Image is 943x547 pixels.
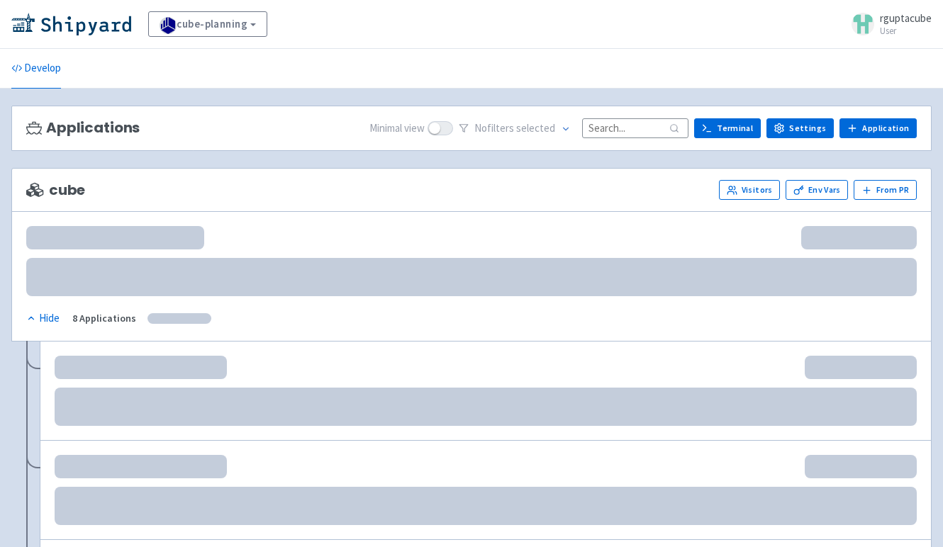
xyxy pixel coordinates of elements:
[26,182,85,198] span: cube
[26,310,61,327] button: Hide
[26,310,60,327] div: Hide
[766,118,834,138] a: Settings
[582,118,688,137] input: Search...
[880,26,932,35] small: User
[694,118,761,138] a: Terminal
[369,120,425,137] span: Minimal view
[786,180,848,200] a: Env Vars
[843,13,932,35] a: rguptacube User
[11,49,61,89] a: Develop
[26,120,140,136] h3: Applications
[719,180,780,200] a: Visitors
[148,11,267,37] a: cube-planning
[11,13,131,35] img: Shipyard logo
[72,310,136,327] div: 8 Applications
[516,121,555,135] span: selected
[474,120,555,137] span: No filter s
[854,180,917,200] button: From PR
[880,11,932,25] span: rguptacube
[839,118,917,138] a: Application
